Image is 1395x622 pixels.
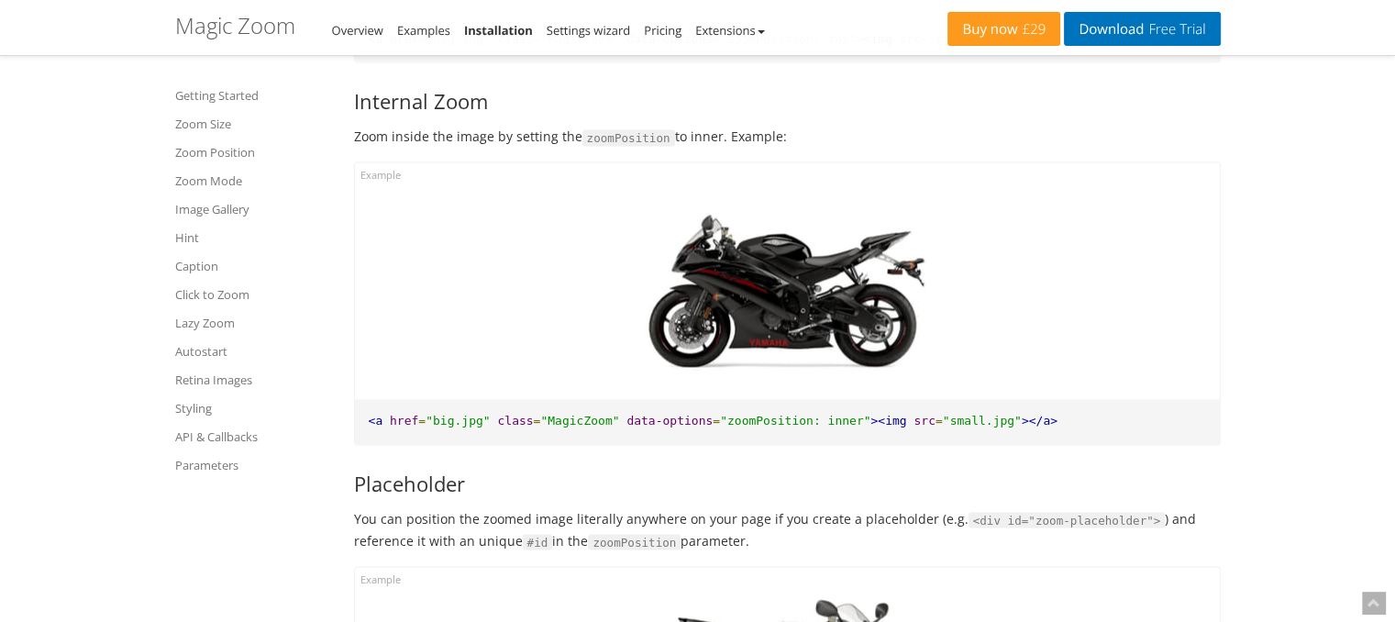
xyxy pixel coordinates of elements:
a: Overview [332,22,383,39]
p: You can position the zoomed image literally anywhere on your page if you create a placeholder (e.... [354,508,1221,552]
span: "small.jpg" [943,414,1022,428]
a: Extensions [695,22,764,39]
span: = [418,414,426,428]
span: class [497,414,533,428]
code: zoomPosition [588,534,681,550]
a: Settings wizard [547,22,631,39]
span: ><img [870,414,906,428]
a: Getting Started [175,84,331,106]
a: Caption [175,255,331,277]
a: Lazy Zoom [175,312,331,334]
span: "zoomPosition: inner" [720,414,870,428]
span: <a [369,414,383,428]
span: href [390,414,418,428]
span: "big.jpg" [426,414,490,428]
code: <div id="zoom-placeholder"> [969,512,1166,528]
img: yzf-r6-black-2.jpg [640,190,934,385]
a: Retina Images [175,369,331,391]
a: API & Callbacks [175,426,331,448]
span: "MagicZoom" [540,414,619,428]
p: Zoom inside the image by setting the to inner. Example: [354,126,1221,148]
a: Styling [175,397,331,419]
a: Pricing [644,22,681,39]
code: #id [523,534,553,550]
h1: Magic Zoom [175,14,295,38]
a: Buy now£29 [947,12,1060,46]
code: zoomPosition [582,129,675,146]
a: DownloadFree Trial [1064,12,1220,46]
a: Installation [464,22,533,39]
a: Zoom Size [175,113,331,135]
span: Free Trial [1144,22,1205,37]
a: Zoom Mode [175,170,331,192]
span: ></a> [1022,414,1057,428]
a: Image Gallery [175,198,331,220]
a: Zoom Position [175,141,331,163]
span: data-options [626,414,713,428]
h3: Placeholder [354,472,1221,494]
span: = [713,414,720,428]
a: Click to Zoom [175,283,331,305]
h3: Internal Zoom [354,90,1221,112]
span: = [534,414,541,428]
a: Examples [397,22,450,39]
a: Hint [175,227,331,249]
span: £29 [1018,22,1046,37]
a: Parameters [175,454,331,476]
span: src [913,414,935,428]
span: = [936,414,943,428]
a: Autostart [175,340,331,362]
